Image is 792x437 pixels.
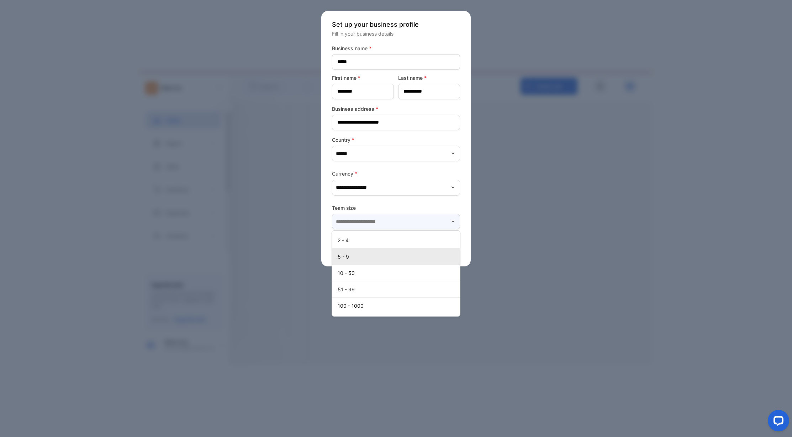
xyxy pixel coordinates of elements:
[338,269,457,277] p: 10 - 50
[332,45,460,52] label: Business name
[332,204,460,212] label: Team size
[338,302,457,309] p: 100 - 1000
[332,170,460,177] label: Currency
[332,30,460,37] p: Fill in your business details
[398,74,460,82] label: Last name
[332,105,460,113] label: Business address
[332,20,460,29] p: Set up your business profile
[338,253,457,260] p: 5 - 9
[338,236,457,244] p: 2 - 4
[338,286,457,293] p: 51 - 99
[332,136,460,144] label: Country
[332,74,394,82] label: First name
[762,407,792,437] iframe: LiveChat chat widget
